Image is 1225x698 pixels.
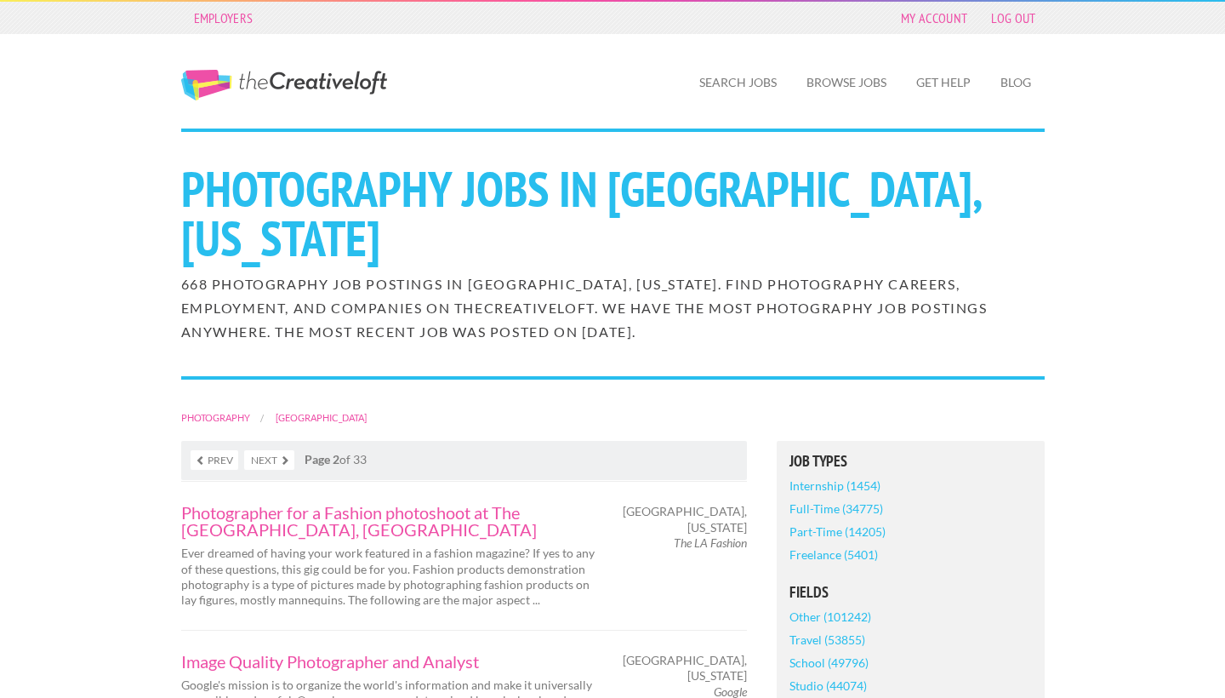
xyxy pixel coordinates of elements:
[181,441,747,480] nav: of 33
[686,63,790,102] a: Search Jobs
[789,651,869,674] a: School (49796)
[789,605,871,628] a: Other (101242)
[789,543,878,566] a: Freelance (5401)
[181,164,1045,263] h1: Photography Jobs in [GEOGRAPHIC_DATA], [US_STATE]
[789,628,865,651] a: Travel (53855)
[623,653,747,684] span: [GEOGRAPHIC_DATA], [US_STATE]
[674,535,747,550] em: The LA Fashion
[789,520,886,543] a: Part-Time (14205)
[244,450,294,470] a: Next
[181,504,598,538] a: Photographer for a Fashion photoshoot at The [GEOGRAPHIC_DATA], [GEOGRAPHIC_DATA]
[623,504,747,535] span: [GEOGRAPHIC_DATA], [US_STATE]
[793,63,900,102] a: Browse Jobs
[987,63,1045,102] a: Blog
[983,6,1044,30] a: Log Out
[181,272,1045,344] h2: 668 Photography job postings in [GEOGRAPHIC_DATA], [US_STATE]. Find Photography careers, employme...
[789,674,867,697] a: Studio (44074)
[892,6,976,30] a: My Account
[191,450,238,470] a: Prev
[789,474,880,497] a: Internship (1454)
[305,452,339,466] strong: Page 2
[181,412,250,423] a: Photography
[903,63,984,102] a: Get Help
[789,497,883,520] a: Full-Time (34775)
[185,6,262,30] a: Employers
[789,454,1032,469] h5: Job Types
[276,412,367,423] a: [GEOGRAPHIC_DATA]
[181,546,598,608] p: Ever dreamed of having your work featured in a fashion magazine? If yes to any of these questions...
[789,585,1032,600] h5: Fields
[181,70,387,100] a: The Creative Loft
[181,653,598,670] a: Image Quality Photographer and Analyst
